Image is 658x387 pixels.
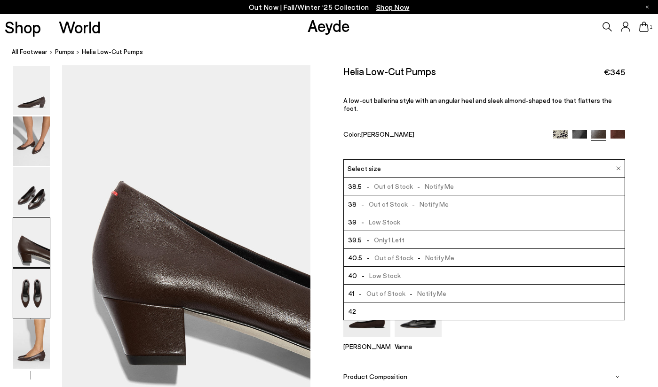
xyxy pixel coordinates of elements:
span: - [357,218,368,226]
span: - [413,254,425,262]
p: [PERSON_NAME] [343,342,390,350]
span: Helia Low-Cut Pumps [82,47,143,57]
span: - [408,200,420,208]
div: Color: [343,130,544,141]
img: Helia Low-Cut Pumps - Image 2 [13,116,50,166]
a: Ellie Suede Almond-Toe Flats [PERSON_NAME] [343,330,390,350]
span: Navigate to /collections/new-in [376,3,410,11]
span: Out of Stock Notify Me [362,180,454,192]
span: €345 [604,66,625,78]
span: Low Stock [357,270,400,281]
span: pumps [55,48,74,55]
span: 38.5 [348,180,362,192]
span: Low Stock [357,216,400,228]
a: Vanna Almond-Toe Loafers Vanna [395,330,442,350]
a: Shop [5,19,41,35]
span: Only 1 Left [362,234,404,246]
span: Out of Stock Notify Me [357,198,449,210]
span: - [413,182,425,190]
span: 38 [348,198,357,210]
a: All Footwear [12,47,48,57]
h2: Helia Low-Cut Pumps [343,65,436,77]
span: 40.5 [348,252,362,263]
a: pumps [55,47,74,57]
p: A low-cut ballerina style with an angular heel and sleek almond-shaped toe that flatters the foot. [343,96,625,112]
img: Helia Low-Cut Pumps - Image 4 [13,218,50,267]
span: - [362,182,373,190]
nav: breadcrumb [12,39,658,65]
span: 39.5 [348,234,362,246]
img: Helia Low-Cut Pumps - Image 1 [13,66,50,115]
img: svg%3E [615,374,620,379]
span: 40 [348,270,357,281]
span: - [357,271,369,279]
span: - [405,289,417,297]
span: - [362,236,373,244]
span: [PERSON_NAME] [361,130,414,138]
span: Product Composition [343,372,407,380]
span: Select size [348,163,381,173]
span: - [362,254,374,262]
span: 39 [348,216,357,228]
span: 41 [348,287,354,299]
img: Helia Low-Cut Pumps - Image 5 [13,269,50,318]
p: Vanna [395,342,442,350]
span: Out of Stock Notify Me [354,287,446,299]
span: - [354,289,366,297]
a: Aeyde [308,15,350,35]
a: World [59,19,101,35]
span: Out of Stock Notify Me [362,252,454,263]
img: Helia Low-Cut Pumps - Image 3 [13,167,50,217]
span: 42 [348,305,356,317]
span: - [357,200,368,208]
p: Out Now | Fall/Winter ‘25 Collection [249,1,410,13]
a: 1 [639,22,649,32]
span: 1 [649,24,653,30]
img: Helia Low-Cut Pumps - Image 6 [13,319,50,369]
